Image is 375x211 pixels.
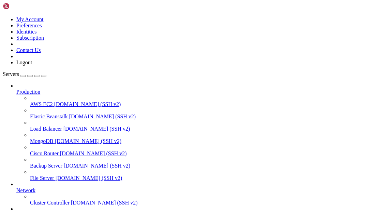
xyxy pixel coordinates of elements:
span: Backup Server [30,163,62,169]
li: MongoDB [DOMAIN_NAME] (SSH v2) [30,132,372,144]
a: Backup Server [DOMAIN_NAME] (SSH v2) [30,163,372,169]
span: Load Balancer [30,126,62,132]
span: [DOMAIN_NAME] (SSH v2) [63,126,130,132]
span: [DOMAIN_NAME] (SSH v2) [64,163,131,169]
a: Production [16,89,372,95]
span: Production [16,89,40,95]
a: Contact Us [16,47,41,53]
a: Elastic Beanstalk [DOMAIN_NAME] (SSH v2) [30,114,372,120]
span: Cluster Controller [30,200,70,206]
a: Servers [3,71,46,77]
span: Servers [3,71,19,77]
a: MongoDB [DOMAIN_NAME] (SSH v2) [30,138,372,144]
a: File Server [DOMAIN_NAME] (SSH v2) [30,175,372,181]
span: File Server [30,175,54,181]
a: Preferences [16,23,42,28]
li: Cluster Controller [DOMAIN_NAME] (SSH v2) [30,194,372,206]
a: Identities [16,29,37,35]
a: Load Balancer [DOMAIN_NAME] (SSH v2) [30,126,372,132]
li: Elastic Beanstalk [DOMAIN_NAME] (SSH v2) [30,107,372,120]
a: Cluster Controller [DOMAIN_NAME] (SSH v2) [30,200,372,206]
li: File Server [DOMAIN_NAME] (SSH v2) [30,169,372,181]
a: AWS EC2 [DOMAIN_NAME] (SSH v2) [30,101,372,107]
span: Cisco Router [30,150,59,156]
a: Cisco Router [DOMAIN_NAME] (SSH v2) [30,150,372,157]
span: [DOMAIN_NAME] (SSH v2) [69,114,136,119]
span: MongoDB [30,138,53,144]
li: AWS EC2 [DOMAIN_NAME] (SSH v2) [30,95,372,107]
span: [DOMAIN_NAME] (SSH v2) [55,138,121,144]
span: Network [16,187,35,193]
span: [DOMAIN_NAME] (SSH v2) [54,101,121,107]
a: Logout [16,60,32,65]
a: Network [16,187,372,194]
a: Subscription [16,35,44,41]
li: Load Balancer [DOMAIN_NAME] (SSH v2) [30,120,372,132]
span: [DOMAIN_NAME] (SSH v2) [71,200,138,206]
span: [DOMAIN_NAME] (SSH v2) [60,150,127,156]
span: AWS EC2 [30,101,53,107]
li: Network [16,181,372,206]
li: Cisco Router [DOMAIN_NAME] (SSH v2) [30,144,372,157]
span: Elastic Beanstalk [30,114,68,119]
a: My Account [16,16,44,22]
img: Shellngn [3,3,42,10]
span: [DOMAIN_NAME] (SSH v2) [56,175,122,181]
li: Production [16,83,372,181]
li: Backup Server [DOMAIN_NAME] (SSH v2) [30,157,372,169]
